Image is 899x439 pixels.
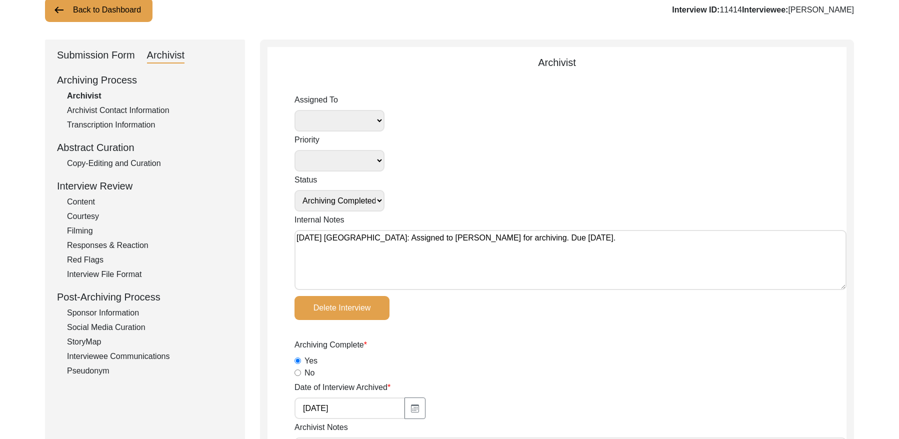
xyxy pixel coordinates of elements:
[57,72,233,87] div: Archiving Process
[294,214,344,226] label: Internal Notes
[742,5,788,14] b: Interviewee:
[67,350,233,362] div: Interviewee Communications
[67,157,233,169] div: Copy-Editing and Curation
[57,140,233,155] div: Abstract Curation
[294,421,348,433] label: Archivist Notes
[57,289,233,304] div: Post-Archiving Process
[67,90,233,102] div: Archivist
[294,296,389,320] button: Delete Interview
[147,47,185,63] div: Archivist
[294,174,384,186] label: Status
[67,321,233,333] div: Social Media Curation
[67,365,233,377] div: Pseudonym
[67,225,233,237] div: Filming
[672,4,854,16] div: 11414 [PERSON_NAME]
[57,178,233,193] div: Interview Review
[267,55,846,70] div: Archivist
[67,104,233,116] div: Archivist Contact Information
[53,4,65,16] img: arrow-left.png
[67,239,233,251] div: Responses & Reaction
[294,339,367,351] label: Archiving Complete
[67,336,233,348] div: StoryMap
[294,134,384,146] label: Priority
[304,355,317,367] label: Yes
[67,268,233,280] div: Interview File Format
[67,196,233,208] div: Content
[67,254,233,266] div: Red Flags
[67,210,233,222] div: Courtesy
[57,47,135,63] div: Submission Form
[304,367,314,379] label: No
[67,119,233,131] div: Transcription Information
[67,307,233,319] div: Sponsor Information
[294,381,390,393] label: Date of Interview Archived
[294,397,405,419] input: MM/DD/YYYY
[672,5,719,14] b: Interview ID:
[294,94,384,106] label: Assigned To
